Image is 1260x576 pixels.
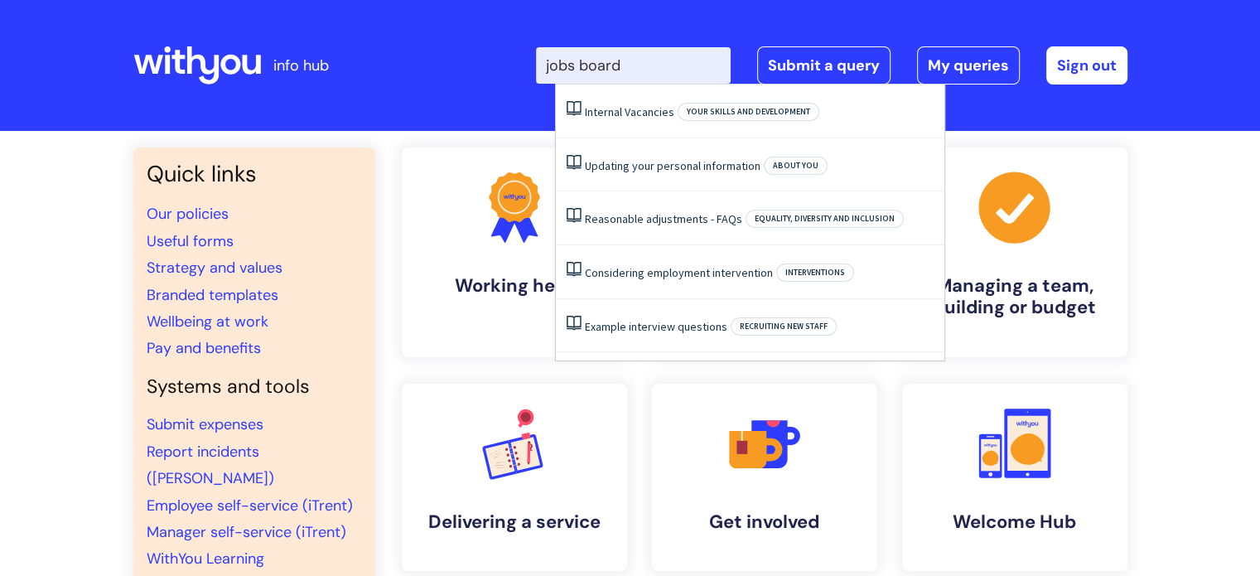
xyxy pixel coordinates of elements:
[585,211,742,226] a: Reasonable adjustments - FAQs
[147,338,261,358] a: Pay and benefits
[147,258,282,278] a: Strategy and values
[915,275,1114,319] h4: Managing a team, building or budget
[678,103,819,121] span: Your skills and development
[147,549,264,569] a: WithYou Learning
[731,317,837,336] span: Recruiting new staff
[652,384,877,571] a: Get involved
[147,496,353,515] a: Employee self-service (iTrent)
[536,46,1127,85] div: | -
[1046,46,1127,85] a: Sign out
[757,46,891,85] a: Submit a query
[147,285,278,305] a: Branded templates
[585,265,773,280] a: Considering employment intervention
[402,148,627,357] a: Working here
[402,384,627,571] a: Delivering a service
[147,442,274,488] a: Report incidents ([PERSON_NAME])
[902,148,1127,357] a: Managing a team, building or budget
[147,312,268,332] a: Wellbeing at work
[147,204,229,224] a: Our policies
[147,375,362,399] h4: Systems and tools
[665,511,864,533] h4: Get involved
[415,511,614,533] h4: Delivering a service
[415,275,614,297] h4: Working here
[915,511,1114,533] h4: Welcome Hub
[585,104,674,119] a: Internal Vacancies
[746,210,904,228] span: Equality, Diversity and Inclusion
[764,157,828,175] span: About you
[902,384,1127,571] a: Welcome Hub
[147,522,346,542] a: Manager self-service (iTrent)
[536,47,731,84] input: Search
[273,52,329,79] p: info hub
[147,231,234,251] a: Useful forms
[585,158,760,173] a: Updating your personal information
[147,414,263,434] a: Submit expenses
[585,319,727,334] a: Example interview questions
[776,264,854,282] span: Interventions
[147,161,362,187] h3: Quick links
[917,46,1020,85] a: My queries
